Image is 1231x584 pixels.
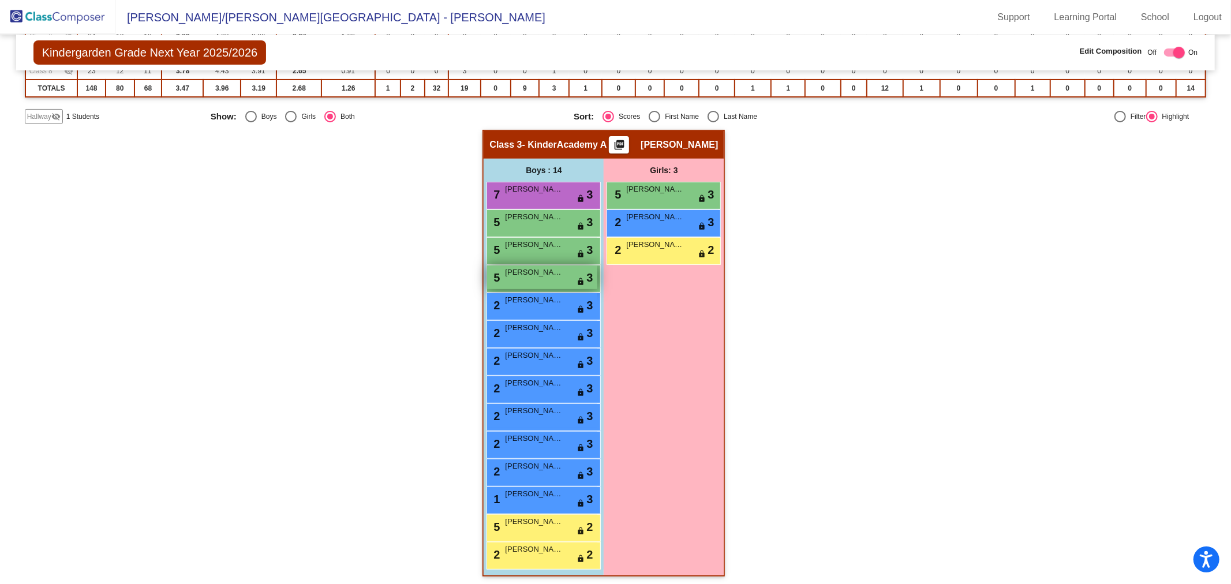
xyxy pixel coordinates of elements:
[425,80,448,97] td: 32
[614,111,640,122] div: Scores
[491,271,500,284] span: 5
[1132,8,1178,27] a: School
[203,80,241,97] td: 3.96
[505,516,563,527] span: [PERSON_NAME]
[491,216,500,229] span: 5
[134,62,162,80] td: 11
[25,62,78,80] td: Olivia Fisher - No Class Name
[586,352,593,369] span: 3
[735,80,771,97] td: 1
[577,388,585,398] span: lock
[841,80,867,97] td: 0
[134,80,162,97] td: 68
[586,518,593,536] span: 2
[505,322,563,334] span: [PERSON_NAME]
[708,186,714,203] span: 3
[1158,111,1189,122] div: Highlight
[1176,80,1206,97] td: 14
[162,62,203,80] td: 3.78
[1184,8,1231,27] a: Logout
[612,216,621,229] span: 2
[401,80,425,97] td: 2
[425,62,448,80] td: 0
[577,499,585,508] span: lock
[635,80,664,97] td: 0
[735,62,771,80] td: 0
[989,8,1039,27] a: Support
[336,111,355,122] div: Both
[505,461,563,472] span: [PERSON_NAME]
[1148,47,1157,58] span: Off
[505,294,563,306] span: [PERSON_NAME]
[321,62,375,80] td: 0.91
[51,112,61,121] mat-icon: visibility_off
[29,66,53,76] span: Class 8
[539,62,569,80] td: 1
[612,244,621,256] span: 2
[401,62,425,80] td: 0
[586,380,593,397] span: 3
[841,62,867,80] td: 0
[586,463,593,480] span: 3
[241,62,276,80] td: 3.91
[25,80,78,97] td: TOTALS
[664,80,699,97] td: 0
[505,184,563,195] span: [PERSON_NAME]
[1050,80,1085,97] td: 0
[1114,62,1146,80] td: 0
[203,62,241,80] td: 4.43
[574,111,928,122] mat-radio-group: Select an option
[1015,62,1050,80] td: 0
[491,327,500,339] span: 2
[162,80,203,97] td: 3.47
[577,278,585,287] span: lock
[577,527,585,536] span: lock
[698,222,706,231] span: lock
[505,377,563,389] span: [PERSON_NAME]
[586,269,593,286] span: 3
[1050,62,1085,80] td: 0
[491,382,500,395] span: 2
[641,139,718,151] span: [PERSON_NAME]
[33,40,267,65] span: Kindergarden Grade Next Year 2025/2026
[660,111,699,122] div: First Name
[586,546,593,563] span: 2
[511,80,540,97] td: 9
[586,297,593,314] span: 3
[574,111,594,122] span: Sort:
[698,194,706,204] span: lock
[586,241,593,259] span: 3
[489,139,522,151] span: Class 3
[698,250,706,259] span: lock
[771,80,805,97] td: 1
[241,80,276,97] td: 3.19
[481,80,511,97] td: 0
[491,299,500,312] span: 2
[569,80,601,97] td: 1
[505,211,563,223] span: [PERSON_NAME]
[321,80,375,97] td: 1.26
[569,62,601,80] td: 0
[77,80,105,97] td: 148
[708,214,714,231] span: 3
[276,62,321,80] td: 2.65
[1188,47,1198,58] span: On
[511,62,540,80] td: 0
[211,111,237,122] span: Show:
[481,62,511,80] td: 0
[805,80,841,97] td: 0
[940,80,978,97] td: 0
[612,188,621,201] span: 5
[577,250,585,259] span: lock
[505,239,563,250] span: [PERSON_NAME]
[867,62,903,80] td: 0
[491,354,500,367] span: 2
[586,491,593,508] span: 3
[491,410,500,422] span: 2
[491,437,500,450] span: 2
[602,62,635,80] td: 0
[1146,80,1176,97] td: 0
[1114,80,1146,97] td: 0
[257,111,277,122] div: Boys
[448,62,481,80] td: 3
